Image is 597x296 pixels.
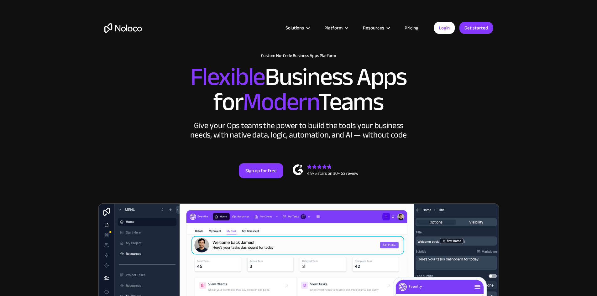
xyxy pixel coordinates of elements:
[397,24,426,32] a: Pricing
[189,121,408,140] div: Give your Ops teams the power to build the tools your business needs, with native data, logic, au...
[104,23,142,33] a: home
[459,22,493,34] a: Get started
[285,24,304,32] div: Solutions
[434,22,455,34] a: Login
[239,163,283,178] a: Sign up for free
[243,79,318,125] span: Modern
[363,24,384,32] div: Resources
[324,24,343,32] div: Platform
[355,24,397,32] div: Resources
[317,24,355,32] div: Platform
[104,65,493,115] h2: Business Apps for Teams
[278,24,317,32] div: Solutions
[190,54,265,100] span: Flexible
